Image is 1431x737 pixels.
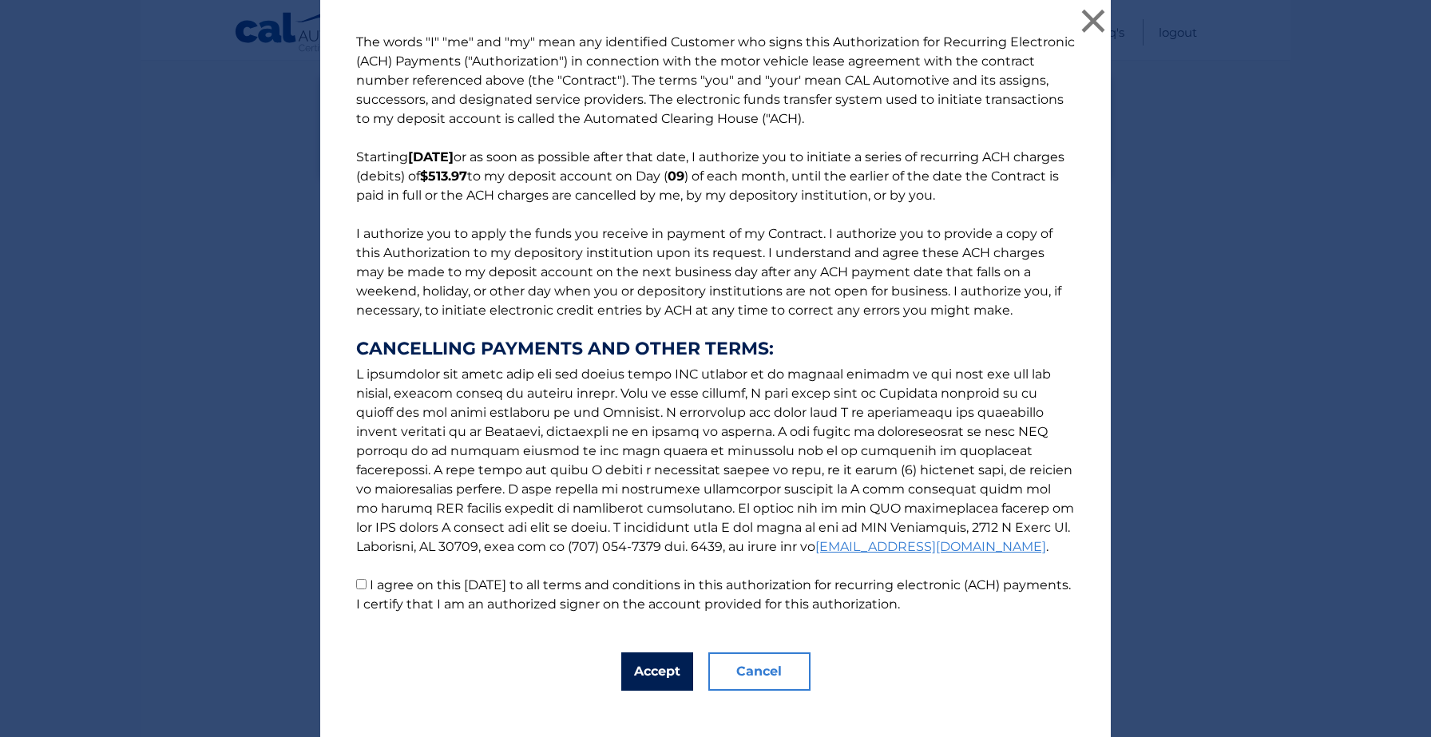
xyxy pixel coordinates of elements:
[356,339,1075,359] strong: CANCELLING PAYMENTS AND OTHER TERMS:
[408,149,454,164] b: [DATE]
[340,33,1091,614] p: The words "I" "me" and "my" mean any identified Customer who signs this Authorization for Recurri...
[668,168,684,184] b: 09
[708,652,811,691] button: Cancel
[420,168,467,184] b: $513.97
[1077,5,1109,37] button: ×
[621,652,693,691] button: Accept
[356,577,1071,612] label: I agree on this [DATE] to all terms and conditions in this authorization for recurring electronic...
[815,539,1046,554] a: [EMAIL_ADDRESS][DOMAIN_NAME]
